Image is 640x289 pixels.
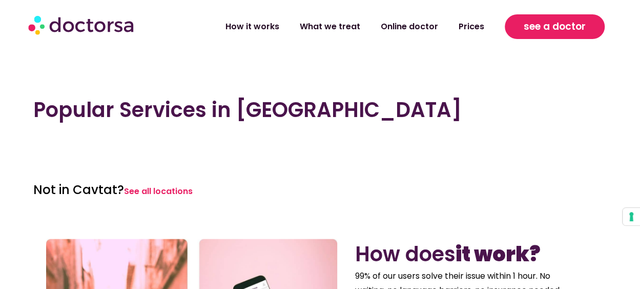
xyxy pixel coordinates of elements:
a: What we treat [290,15,370,38]
nav: Menu [172,15,494,38]
a: How it works [215,15,290,38]
a: See all locations [124,185,193,197]
a: see a doctor [505,14,605,39]
p: Not in Cavtat? [33,182,607,200]
button: Your consent preferences for tracking technologies [623,208,640,225]
h2: How does [355,242,591,266]
a: Prices [448,15,494,38]
span: see a doctor [524,18,586,35]
a: Online doctor [370,15,448,38]
b: it work? [456,240,541,268]
h2: Popular Services in [GEOGRAPHIC_DATA] [33,98,607,122]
